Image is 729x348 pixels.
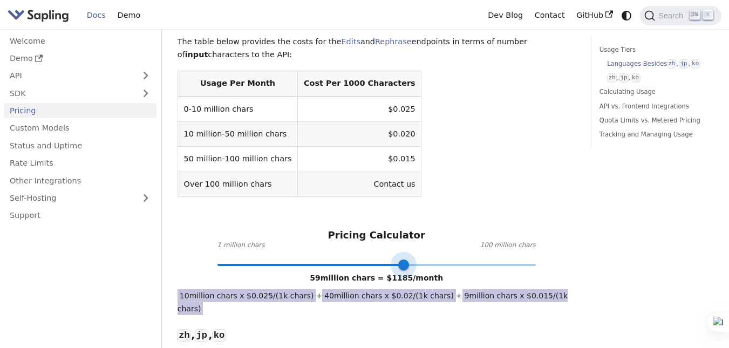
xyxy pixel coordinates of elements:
button: Search (Ctrl+K) [640,6,721,25]
th: Cost Per 1000 Characters [298,71,421,97]
code: jp [679,59,689,69]
code: zh [178,329,191,342]
span: + [456,291,462,300]
a: Welcome [4,33,156,49]
th: Usage Per Month [178,71,297,97]
span: + [316,291,322,300]
a: Pricing [4,103,156,119]
button: Expand sidebar category 'API' [135,68,156,84]
td: $0.025 [298,97,421,122]
a: Rate Limits [4,155,156,171]
a: Calculating Usage [599,87,710,97]
a: Self-Hosting [4,190,156,206]
td: 50 million-100 million chars [178,147,297,172]
span: 59 million chars = $ 1185 /month [310,274,443,282]
code: ko [631,73,641,83]
code: ko [212,329,226,342]
td: $0.015 [298,147,421,172]
td: $0.020 [298,122,421,147]
a: Quota Limits vs. Metered Pricing [599,115,710,126]
a: API vs. Frontend Integrations [599,101,710,112]
code: ko [691,59,700,69]
a: Demo [112,7,146,24]
code: zh [667,59,677,69]
span: 1 million chars [217,240,265,251]
a: API [4,68,135,84]
span: 40 million chars x $ 0.02 /(1k chars) [322,289,456,302]
a: Rephrase [375,37,412,46]
a: zh,jp,ko [607,73,706,83]
code: jp [619,73,629,83]
span: 100 million chars [480,240,536,251]
a: Other Integrations [4,173,156,188]
td: 10 million-50 million chars [178,122,297,147]
a: Demo [4,51,156,66]
kbd: K [703,10,713,20]
span: 10 million chars x $ 0.025 /(1k chars) [178,289,316,302]
a: Tracking and Managing Usage [599,129,710,140]
a: Languages Besideszh,jp,ko [607,59,706,69]
a: Edits [342,37,360,46]
h3: Pricing Calculator [328,229,425,242]
td: Contact us [298,172,421,196]
code: jp [195,329,208,342]
td: Over 100 million chars [178,172,297,196]
a: Custom Models [4,120,156,136]
a: Dev Blog [482,7,528,24]
button: Switch between dark and light mode (currently system mode) [619,8,635,23]
button: Expand sidebar category 'SDK' [135,85,156,101]
img: Sapling.ai [8,8,69,23]
a: GitHub [570,7,618,24]
a: Usage Tiers [599,45,710,55]
a: Contact [529,7,571,24]
a: SDK [4,85,135,101]
p: The table below provides the costs for the and endpoints in terms of number of characters to the ... [178,36,576,62]
a: Sapling.ai [8,8,73,23]
h3: , , [178,329,576,342]
a: Status and Uptime [4,138,156,153]
td: 0-10 million chars [178,97,297,122]
a: Docs [81,7,112,24]
code: zh [607,73,617,83]
span: 9 million chars x $ 0.015 /(1k chars) [178,289,568,315]
a: Support [4,208,156,223]
strong: input [185,50,208,59]
span: Search [655,11,690,20]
